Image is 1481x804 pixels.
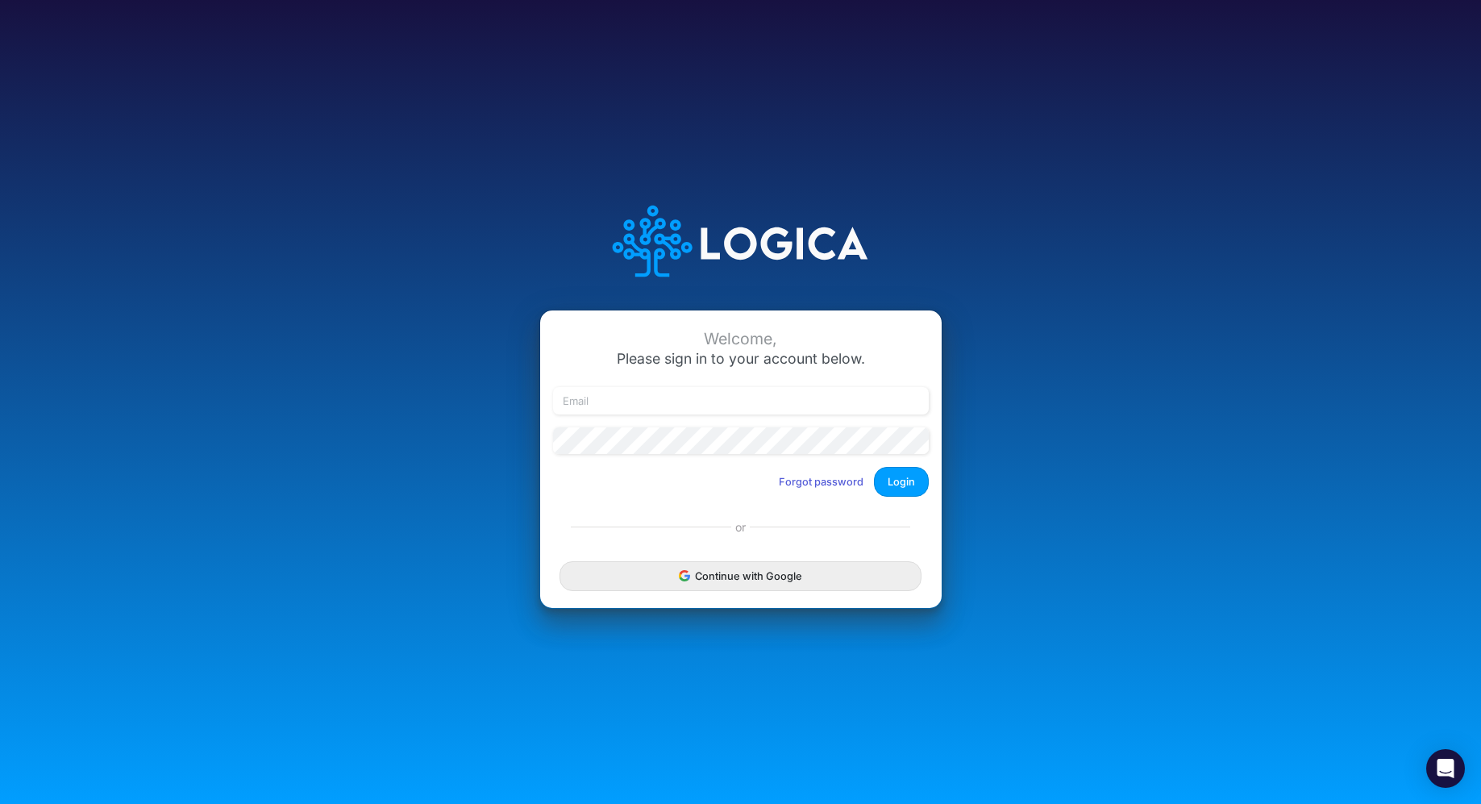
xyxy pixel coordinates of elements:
[617,350,865,367] span: Please sign in to your account below.
[553,387,929,414] input: Email
[874,467,929,497] button: Login
[768,469,874,495] button: Forgot password
[560,561,921,591] button: Continue with Google
[1426,749,1465,788] div: Open Intercom Messenger
[553,330,929,348] div: Welcome,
